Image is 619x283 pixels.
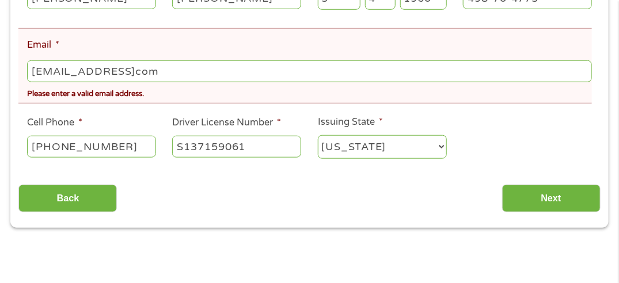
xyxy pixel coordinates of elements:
label: Email [27,39,59,51]
label: Cell Phone [27,117,82,129]
div: Please enter a valid email address. [27,85,592,100]
input: (541) 754-3010 [27,136,156,158]
input: Back [18,185,117,213]
input: Next [502,185,601,213]
label: Driver License Number [172,117,281,129]
label: Issuing State [318,116,383,128]
input: john@gmail.com [27,60,592,82]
